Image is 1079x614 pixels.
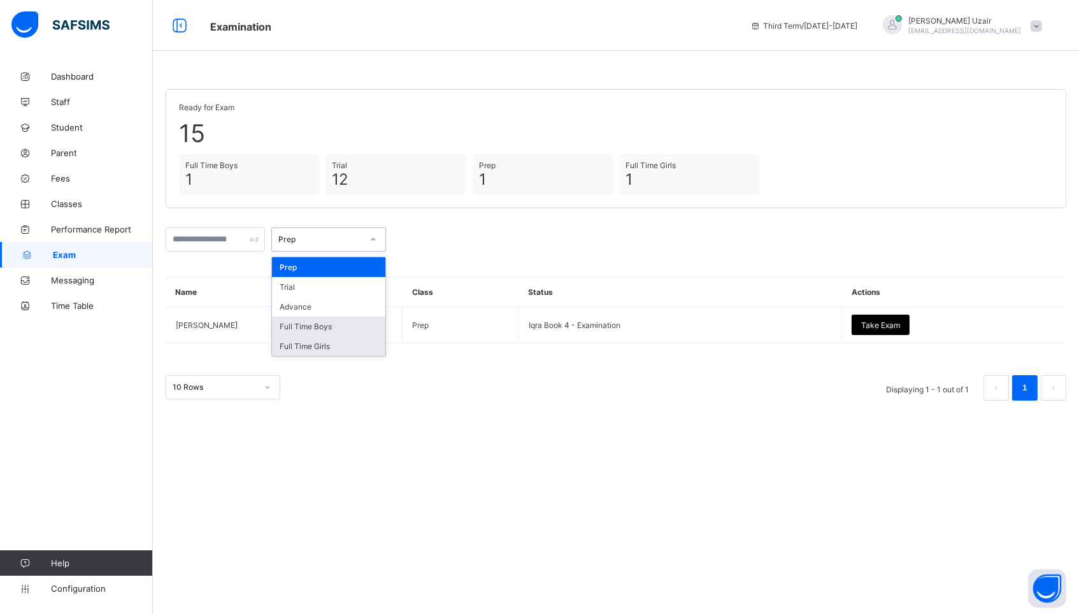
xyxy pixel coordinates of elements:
[272,336,385,356] div: Full Time Girls
[518,278,841,307] th: Status
[403,278,519,307] th: Class
[11,11,110,38] img: safsims
[51,199,153,209] span: Classes
[53,250,153,260] span: Exam
[1041,375,1066,401] li: 下一页
[51,301,153,311] span: Time Table
[272,317,385,336] div: Full Time Boys
[908,16,1021,25] span: [PERSON_NAME] Uzair
[908,27,1021,34] span: [EMAIL_ADDRESS][DOMAIN_NAME]
[272,297,385,317] div: Advance
[750,21,857,31] span: session/term information
[210,20,271,33] span: Examination
[51,97,153,107] span: Staff
[870,15,1048,36] div: SheikhUzair
[332,161,459,170] span: Trial
[51,558,152,568] span: Help
[983,375,1009,401] button: prev page
[166,307,403,343] td: [PERSON_NAME]
[1012,375,1038,401] li: 1
[51,148,153,158] span: Parent
[179,103,1053,112] span: Ready for Exam
[272,277,385,297] div: Trial
[51,583,152,594] span: Configuration
[983,375,1009,401] li: 上一页
[876,375,978,401] li: Displaying 1 - 1 out of 1
[51,224,153,234] span: Performance Report
[278,235,362,245] div: Prep
[861,320,900,330] span: Take Exam
[185,161,313,170] span: Full Time Boys
[272,257,385,277] div: Prep
[173,383,257,392] div: 10 Rows
[403,307,519,343] td: Prep
[625,161,753,170] span: Full Time Girls
[479,170,606,189] span: 1
[179,118,1053,148] span: 15
[332,170,459,189] span: 12
[51,71,153,82] span: Dashboard
[166,278,403,307] th: Name
[185,170,313,189] span: 1
[842,278,1066,307] th: Actions
[51,122,153,132] span: Student
[51,275,153,285] span: Messaging
[1041,375,1066,401] button: next page
[51,173,153,183] span: Fees
[625,170,753,189] span: 1
[1018,380,1031,396] a: 1
[479,161,606,170] span: Prep
[1028,569,1066,608] button: Open asap
[518,307,841,343] td: Iqra Book 4 - Examination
